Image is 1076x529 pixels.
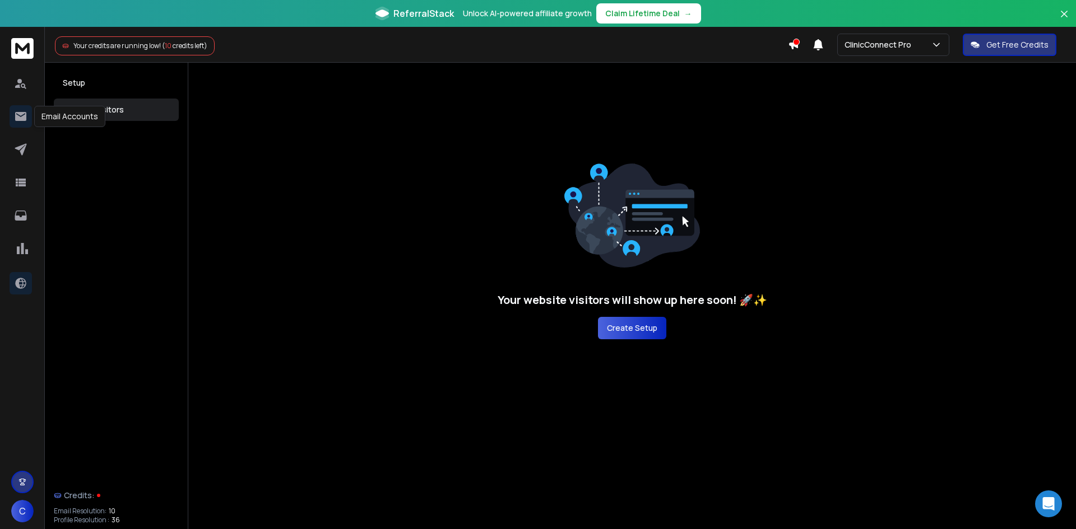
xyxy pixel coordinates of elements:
[1035,490,1062,517] div: Open Intercom Messenger
[986,39,1049,50] p: Get Free Credits
[54,516,109,525] p: Profile Resolution :
[73,41,161,50] span: Your credits are running low!
[498,292,767,308] h3: Your website visitors will show up here soon! 🚀✨
[109,507,115,516] span: 10
[11,500,34,522] button: C
[54,99,179,121] button: Website Visitors
[165,41,171,50] span: 10
[54,507,106,516] p: Email Resolution:
[598,317,666,339] button: Create Setup
[162,41,207,50] span: ( credits left)
[845,39,916,50] p: ClinicConnect Pro
[54,484,179,507] a: Credits:
[963,34,1056,56] button: Get Free Credits
[64,490,95,501] span: Credits:
[463,8,592,19] p: Unlock AI-powered affiliate growth
[112,516,120,525] span: 36
[34,106,105,127] div: Email Accounts
[1057,7,1072,34] button: Close banner
[596,3,701,24] button: Claim Lifetime Deal→
[393,7,454,20] span: ReferralStack
[54,72,179,94] button: Setup
[684,8,692,19] span: →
